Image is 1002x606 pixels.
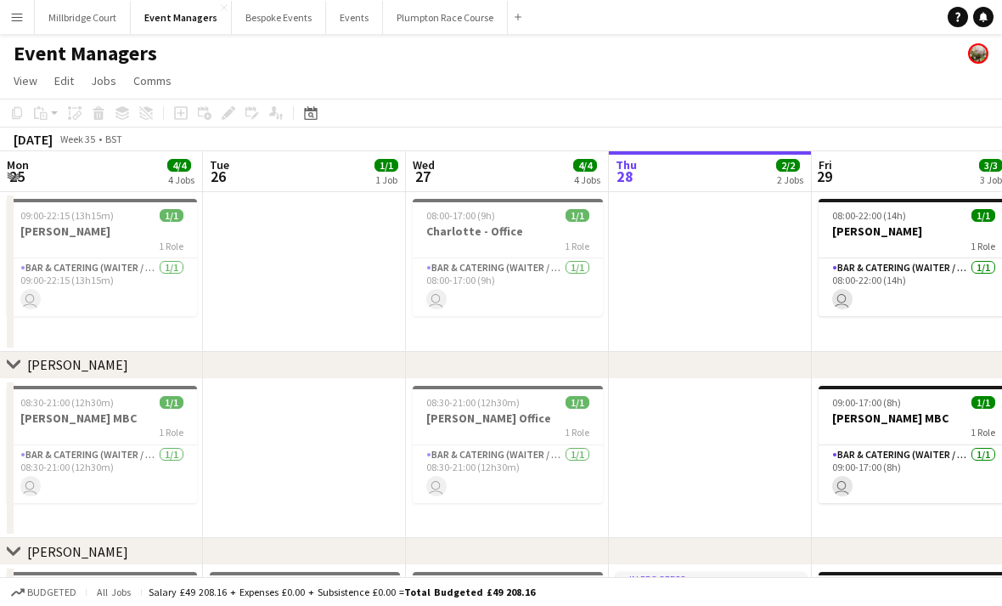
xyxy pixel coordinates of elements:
app-job-card: 08:30-21:00 (12h30m)1/1[PERSON_NAME] MBC1 RoleBar & Catering (Waiter / waitress)1/108:30-21:00 (1... [7,386,197,503]
div: 1 Job [375,173,397,186]
app-card-role: Bar & Catering (Waiter / waitress)1/108:00-17:00 (9h) [413,258,603,316]
div: 2 Jobs [777,173,803,186]
span: Week 35 [56,133,99,145]
span: 09:00-17:00 (8h) [832,396,901,409]
span: 1/1 [566,209,589,222]
app-card-role: Bar & Catering (Waiter / waitress)1/109:00-22:15 (13h15m) [7,258,197,316]
span: Thu [616,157,637,173]
span: Comms [133,73,172,88]
span: 1/1 [374,159,398,172]
span: 09:00-22:15 (13h15m) [20,209,114,222]
h3: Charlotte - Office [413,224,603,239]
span: Edit [54,73,74,88]
div: Salary £49 208.16 + Expenses £0.00 + Subsistence £0.00 = [149,586,535,598]
h3: [PERSON_NAME] Office [413,411,603,426]
span: 1 Role [971,426,995,439]
div: [PERSON_NAME] [27,543,128,560]
span: Total Budgeted £49 208.16 [404,586,535,598]
div: 4 Jobs [574,173,600,186]
span: 08:00-17:00 (9h) [426,209,495,222]
div: 4 Jobs [168,173,194,186]
h1: Event Managers [14,41,157,66]
div: [DATE] [14,131,53,148]
span: Jobs [91,73,116,88]
span: 1/1 [566,396,589,409]
span: 4/4 [573,159,597,172]
span: 1 Role [565,240,589,252]
div: BST [105,133,122,145]
span: Wed [413,157,435,173]
button: Bespoke Events [232,1,326,34]
button: Event Managers [131,1,232,34]
span: All jobs [93,586,134,598]
button: Plumpton Race Course [383,1,508,34]
h3: [PERSON_NAME] [7,224,197,239]
span: 08:00-22:00 (14h) [832,209,906,222]
span: View [14,73,37,88]
span: 1 Role [971,240,995,252]
app-card-role: Bar & Catering (Waiter / waitress)1/108:30-21:00 (12h30m) [7,445,197,503]
app-job-card: 08:00-17:00 (9h)1/1Charlotte - Office1 RoleBar & Catering (Waiter / waitress)1/108:00-17:00 (9h) [413,199,603,316]
app-job-card: 09:00-22:15 (13h15m)1/1[PERSON_NAME]1 RoleBar & Catering (Waiter / waitress)1/109:00-22:15 (13h15m) [7,199,197,316]
span: Fri [819,157,832,173]
h3: [PERSON_NAME] MBC [7,411,197,426]
span: Budgeted [27,586,76,598]
button: Budgeted [8,583,79,602]
span: 1/1 [971,396,995,409]
span: 2/2 [776,159,800,172]
span: 1 Role [159,240,183,252]
span: 08:30-21:00 (12h30m) [426,396,520,409]
app-job-card: 08:30-21:00 (12h30m)1/1[PERSON_NAME] Office1 RoleBar & Catering (Waiter / waitress)1/108:30-21:00... [413,386,603,503]
a: Comms [127,70,178,92]
button: Events [326,1,383,34]
span: 1/1 [160,396,183,409]
app-card-role: Bar & Catering (Waiter / waitress)1/108:30-21:00 (12h30m) [413,445,603,503]
a: View [7,70,44,92]
span: 1 Role [565,426,589,439]
div: [PERSON_NAME] [27,356,128,373]
span: 29 [816,167,832,186]
span: 08:30-21:00 (12h30m) [20,396,114,409]
span: 26 [207,167,229,186]
span: 28 [613,167,637,186]
span: 27 [410,167,435,186]
span: 4/4 [167,159,191,172]
span: Tue [210,157,229,173]
span: 1 Role [159,426,183,439]
app-user-avatar: Staffing Manager [968,43,988,64]
span: 25 [4,167,29,186]
span: 1/1 [971,209,995,222]
span: 1/1 [160,209,183,222]
a: Edit [48,70,81,92]
div: In progress [616,572,806,586]
button: Millbridge Court [35,1,131,34]
span: Mon [7,157,29,173]
a: Jobs [84,70,123,92]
